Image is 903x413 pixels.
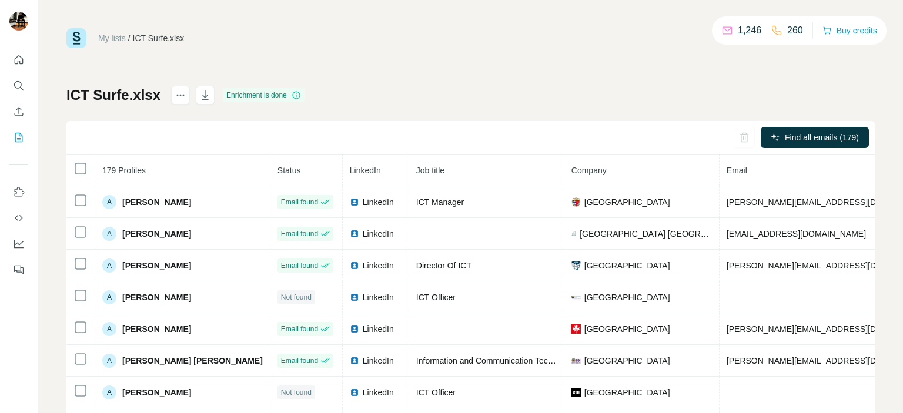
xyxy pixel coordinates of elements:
[416,261,471,270] span: Director Of ICT
[9,75,28,96] button: Search
[416,197,464,207] span: ICT Manager
[580,228,712,240] span: [GEOGRAPHIC_DATA] [GEOGRAPHIC_DATA] Al-[PERSON_NAME]
[350,229,359,239] img: LinkedIn logo
[584,196,670,208] span: [GEOGRAPHIC_DATA]
[738,23,761,38] p: 1,246
[9,12,28,31] img: Avatar
[350,388,359,397] img: LinkedIn logo
[416,356,603,365] span: Information and Communication Technology Officer
[350,261,359,270] img: LinkedIn logo
[363,260,394,271] span: LinkedIn
[133,32,185,44] div: ICT Surfe.xlsx
[571,356,581,365] img: company-logo
[727,166,747,175] span: Email
[416,388,456,397] span: ICT Officer
[416,166,444,175] span: Job title
[761,127,869,148] button: Find all emails (179)
[9,233,28,254] button: Dashboard
[122,196,191,208] span: [PERSON_NAME]
[822,22,877,39] button: Buy credits
[102,385,116,399] div: A
[122,260,191,271] span: [PERSON_NAME]
[122,355,263,367] span: [PERSON_NAME] [PERSON_NAME]
[281,197,318,207] span: Email found
[102,258,116,273] div: A
[787,23,803,38] p: 260
[416,293,456,302] span: ICT Officer
[363,228,394,240] span: LinkedIn
[363,291,394,303] span: LinkedIn
[727,229,866,239] span: [EMAIL_ADDRESS][DOMAIN_NAME]
[122,387,191,398] span: [PERSON_NAME]
[9,49,28,70] button: Quick start
[102,354,116,368] div: A
[350,324,359,334] img: LinkedIn logo
[363,355,394,367] span: LinkedIn
[98,33,126,43] a: My lists
[9,207,28,229] button: Use Surfe API
[571,261,581,270] img: company-logo
[584,355,670,367] span: [GEOGRAPHIC_DATA]
[363,323,394,335] span: LinkedIn
[66,86,160,105] h1: ICT Surfe.xlsx
[571,324,581,334] img: company-logo
[350,197,359,207] img: LinkedIn logo
[571,293,581,302] img: company-logo
[350,356,359,365] img: LinkedIn logo
[571,388,581,397] img: company-logo
[9,127,28,148] button: My lists
[122,291,191,303] span: [PERSON_NAME]
[223,88,305,102] div: Enrichment is done
[122,323,191,335] span: [PERSON_NAME]
[281,292,312,303] span: Not found
[66,28,86,48] img: Surfe Logo
[122,228,191,240] span: [PERSON_NAME]
[281,387,312,398] span: Not found
[102,166,146,175] span: 179 Profiles
[9,101,28,122] button: Enrich CSV
[171,86,190,105] button: actions
[584,291,670,303] span: [GEOGRAPHIC_DATA]
[350,166,381,175] span: LinkedIn
[571,197,581,207] img: company-logo
[584,260,670,271] span: [GEOGRAPHIC_DATA]
[350,293,359,302] img: LinkedIn logo
[128,32,131,44] li: /
[102,322,116,336] div: A
[785,132,859,143] span: Find all emails (179)
[584,323,670,335] span: [GEOGRAPHIC_DATA]
[9,259,28,280] button: Feedback
[277,166,301,175] span: Status
[102,195,116,209] div: A
[102,290,116,304] div: A
[102,227,116,241] div: A
[584,387,670,398] span: [GEOGRAPHIC_DATA]
[281,324,318,334] span: Email found
[281,355,318,366] span: Email found
[363,387,394,398] span: LinkedIn
[281,229,318,239] span: Email found
[571,166,607,175] span: Company
[9,182,28,203] button: Use Surfe on LinkedIn
[281,260,318,271] span: Email found
[363,196,394,208] span: LinkedIn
